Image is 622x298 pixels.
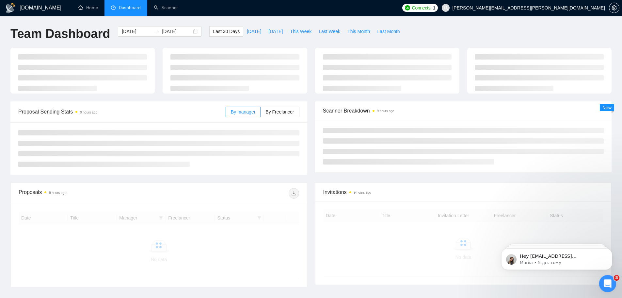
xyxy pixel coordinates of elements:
[268,28,283,35] span: [DATE]
[319,28,340,35] span: Last Week
[323,107,604,115] span: Scanner Breakdown
[374,26,403,37] button: Last Month
[609,5,619,10] span: setting
[609,3,619,13] button: setting
[49,191,66,195] time: 9 hours ago
[377,109,394,113] time: 9 hours ago
[265,109,294,114] span: By Freelancer
[122,28,152,35] input: Start date
[315,26,344,37] button: Last Week
[323,188,604,196] span: Invitations
[405,5,410,10] img: upwork-logo.png
[247,28,261,35] span: [DATE]
[354,191,371,194] time: 9 hours ago
[213,28,240,35] span: Last 30 Days
[162,28,192,35] input: End date
[614,275,620,281] span: 8
[78,5,98,10] a: homeHome
[154,29,159,34] span: to
[154,5,178,10] a: searchScanner
[290,28,311,35] span: This Week
[209,26,243,37] button: Last 30 Days
[443,6,448,10] span: user
[10,26,110,42] h1: Team Dashboard
[231,109,255,114] span: By manager
[5,3,16,13] img: logo
[609,5,619,10] a: setting
[154,29,159,34] span: swap-right
[491,235,622,280] iframe: Intercom notifications повідомлення
[433,4,436,11] span: 1
[18,108,226,116] span: Proposal Sending Stats
[286,26,315,37] button: This Week
[265,26,286,37] button: [DATE]
[377,28,400,35] span: Last Month
[602,105,612,110] span: New
[80,111,97,114] time: 9 hours ago
[19,188,159,199] div: Proposals
[344,26,374,37] button: This Month
[412,4,432,11] span: Connects:
[599,275,616,292] iframe: Intercom live chat
[347,28,370,35] span: This Month
[119,5,141,10] span: Dashboard
[111,5,116,10] span: dashboard
[243,26,265,37] button: [DATE]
